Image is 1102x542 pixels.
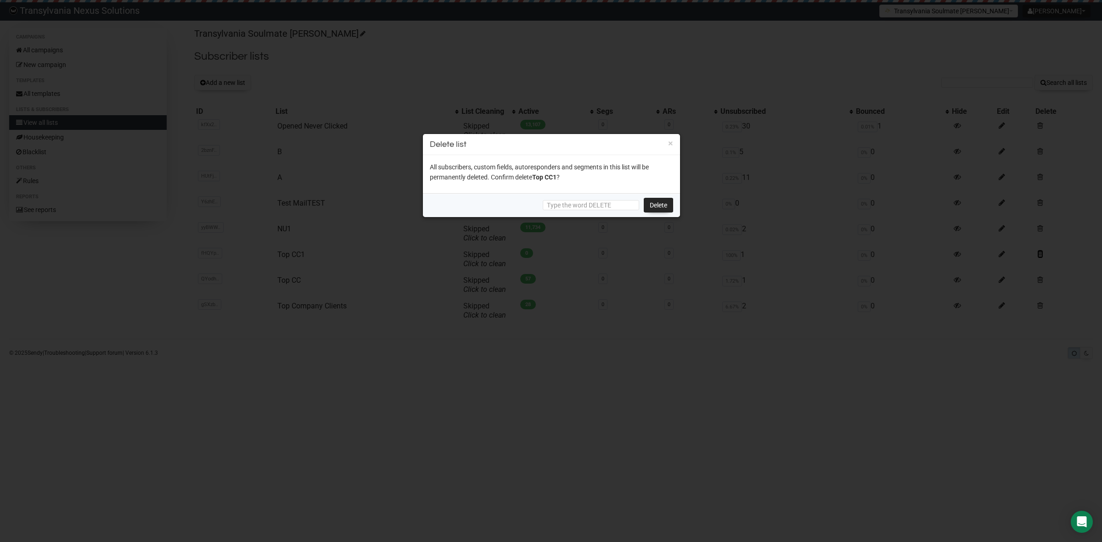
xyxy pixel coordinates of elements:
[543,200,639,210] input: Type the word DELETE
[430,162,673,182] p: All subscribers, custom fields, autoresponders and segments in this list will be permanently dele...
[668,139,673,147] button: ×
[430,138,673,151] h3: Delete list
[532,173,557,181] span: Top CC1
[644,198,673,212] a: Delete
[1071,511,1093,533] div: Open Intercom Messenger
